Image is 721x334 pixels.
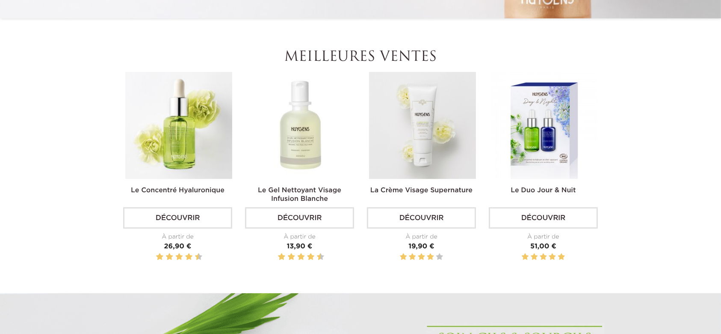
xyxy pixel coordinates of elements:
[530,243,556,250] span: 51,00 €
[286,252,287,262] label: 3
[491,72,598,179] img: Le Duo Jour & Nuit
[158,252,162,262] label: 2
[247,72,354,179] img: Le Gel Nettoyant Visage Infusion Blanche 250ml
[245,207,354,229] a: Découvrir
[280,252,284,262] label: 2
[522,252,529,262] label: 1
[427,252,434,262] label: 4
[164,243,192,250] span: 26,90 €
[489,207,598,229] a: Découvrir
[370,187,473,194] a: La Crème Visage Supernature
[164,252,165,262] label: 3
[305,252,307,262] label: 7
[125,72,232,179] img: Le Concentré Hyaluronique
[287,243,313,250] span: 13,90 €
[187,252,191,262] label: 8
[315,252,316,262] label: 9
[369,72,476,179] img: La Crème Visage Supernature
[177,252,181,262] label: 6
[183,252,185,262] label: 7
[197,252,201,262] label: 10
[245,233,354,242] div: À partir de
[174,252,175,262] label: 5
[123,233,232,242] div: À partir de
[408,243,434,250] span: 19,90 €
[258,187,341,203] a: Le Gel Nettoyant Visage Infusion Blanche
[531,252,538,262] label: 2
[400,252,407,262] label: 1
[276,252,278,262] label: 1
[511,187,576,194] a: Le Duo Jour & Nuit
[123,49,598,66] h2: Meilleures ventes
[167,252,171,262] label: 4
[299,252,303,262] label: 6
[418,252,425,262] label: 3
[289,252,293,262] label: 4
[131,187,225,194] a: Le Concentré Hyaluronique
[309,252,313,262] label: 8
[367,207,476,229] a: Découvrir
[123,207,232,229] a: Découvrir
[319,252,323,262] label: 10
[489,233,598,242] div: À partir de
[549,252,556,262] label: 4
[367,233,476,242] div: À partir de
[154,252,156,262] label: 1
[436,252,443,262] label: 5
[193,252,195,262] label: 9
[296,252,297,262] label: 5
[409,252,416,262] label: 2
[558,252,565,262] label: 5
[540,252,547,262] label: 3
